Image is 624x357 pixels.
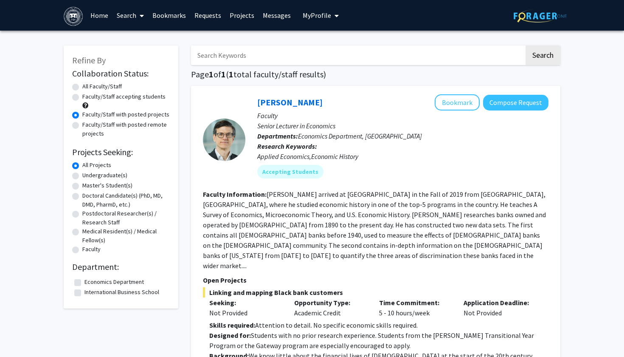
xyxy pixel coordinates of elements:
a: Messages [259,0,295,30]
span: Linking and mapping Black bank customers [203,287,548,297]
label: Faculty/Staff with posted remote projects [82,120,170,138]
b: Research Keywords: [257,142,317,150]
p: Faculty [257,110,548,121]
h1: Page of ( total faculty/staff results) [191,69,560,79]
label: Medical Resident(s) / Medical Fellow(s) [82,227,170,245]
label: Postdoctoral Researcher(s) / Research Staff [82,209,170,227]
div: Applied Economics,Economic History [257,151,548,161]
label: Economics Department [84,278,144,286]
p: Application Deadline: [464,297,536,308]
p: Seeking: [209,297,281,308]
span: Refine By [72,55,106,65]
label: Master's Student(s) [82,181,132,190]
label: International Business School [84,288,159,297]
strong: Designed for: [209,331,251,340]
a: Projects [225,0,259,30]
img: ForagerOne Logo [514,9,567,23]
label: Faculty [82,245,101,254]
a: Home [86,0,112,30]
p: Opportunity Type: [294,297,366,308]
span: 1 [221,69,226,79]
button: Search [526,45,560,65]
a: Search [112,0,148,30]
input: Search Keywords [191,45,524,65]
label: Faculty/Staff accepting students [82,92,166,101]
p: Open Projects [203,275,548,285]
mat-chip: Accepting Students [257,165,323,178]
label: Doctoral Candidate(s) (PhD, MD, DMD, PharmD, etc.) [82,191,170,209]
strong: Skills required: [209,321,255,329]
div: 5 - 10 hours/week [373,297,458,318]
fg-read-more: [PERSON_NAME] arrived at [GEOGRAPHIC_DATA] in the Fall of 2019 from [GEOGRAPHIC_DATA], [GEOGRAPHI... [203,190,546,270]
label: Faculty/Staff with posted projects [82,110,169,119]
button: Compose Request to Geoff Clarke [483,95,548,110]
span: 1 [229,69,233,79]
iframe: Chat [6,319,36,351]
div: Not Provided [457,297,542,318]
span: My Profile [303,11,331,20]
h2: Projects Seeking: [72,147,170,157]
div: Not Provided [209,308,281,318]
h2: Collaboration Status: [72,68,170,79]
span: 1 [209,69,214,79]
a: [PERSON_NAME] [257,97,323,108]
label: All Projects [82,161,111,170]
p: Time Commitment: [379,297,451,308]
p: Attention to detail. No specific economic skills required. [209,320,548,330]
button: Add Geoff Clarke to Bookmarks [435,94,480,110]
span: Economics Department, [GEOGRAPHIC_DATA] [298,132,422,140]
label: All Faculty/Staff [82,82,122,91]
b: Faculty Information: [203,190,267,198]
a: Requests [190,0,225,30]
div: Academic Credit [288,297,373,318]
b: Departments: [257,132,298,140]
label: Undergraduate(s) [82,171,127,180]
h2: Department: [72,262,170,272]
img: Brandeis University Logo [64,7,83,26]
a: Bookmarks [148,0,190,30]
p: Students with no prior research experience. Students from the [PERSON_NAME] Transitional Year Pro... [209,330,548,351]
p: Senior Lecturer in Economics [257,121,548,131]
